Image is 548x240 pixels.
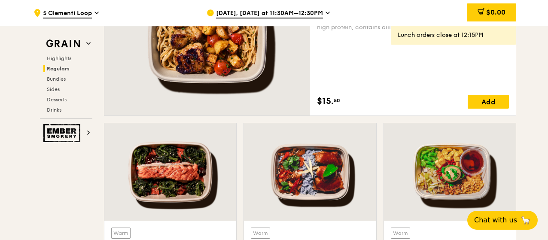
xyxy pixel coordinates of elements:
[47,86,60,92] span: Sides
[47,55,71,61] span: Highlights
[111,228,131,239] div: Warm
[398,31,509,39] div: Lunch orders close at 12:15PM
[43,36,83,52] img: Grain web logo
[47,107,61,113] span: Drinks
[334,97,340,104] span: 50
[47,66,70,72] span: Regulars
[43,124,83,142] img: Ember Smokery web logo
[47,97,67,103] span: Desserts
[474,215,517,225] span: Chat with us
[521,215,531,225] span: 🦙
[317,23,509,32] div: high protein, contains allium, soy, wheat
[47,76,66,82] span: Bundles
[43,9,92,18] span: 5 Clementi Loop
[486,8,505,16] span: $0.00
[251,228,270,239] div: Warm
[317,95,334,108] span: $15.
[468,95,509,109] div: Add
[391,228,410,239] div: Warm
[216,9,323,18] span: [DATE], [DATE] at 11:30AM–12:30PM
[467,211,538,230] button: Chat with us🦙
